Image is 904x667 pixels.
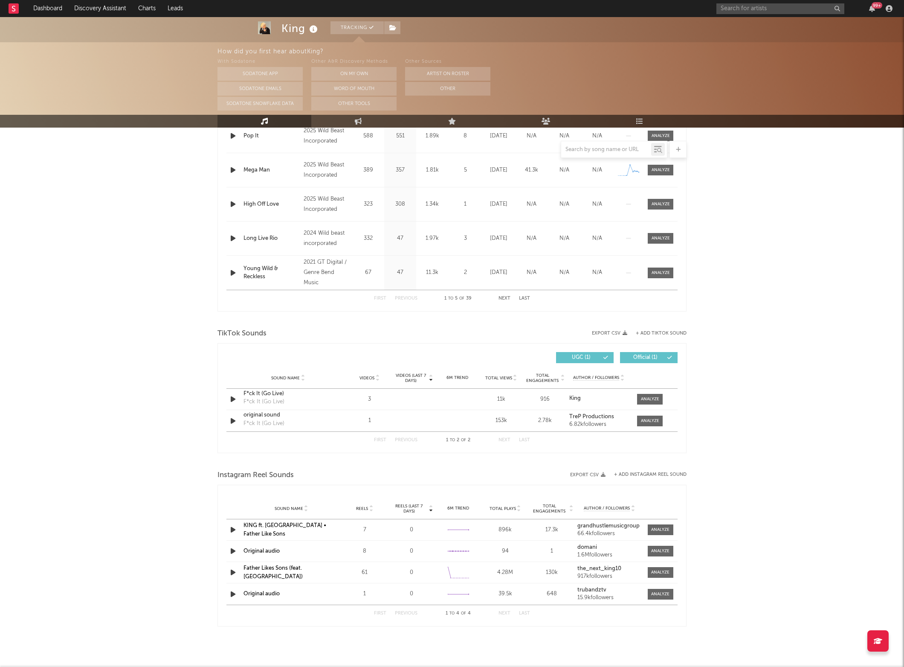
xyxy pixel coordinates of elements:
[437,505,480,512] div: 6M Trend
[577,566,641,572] a: the_next_king10
[435,609,481,619] div: 1 4 4
[577,595,641,601] div: 15.9k followers
[584,506,630,511] span: Author / Followers
[450,166,480,175] div: 5
[716,3,844,14] input: Search for artists
[519,296,530,301] button: Last
[435,294,481,304] div: 1 5 39
[570,472,606,478] button: Export CSV
[395,438,417,443] button: Previous
[243,200,299,209] a: High Off Love
[583,132,611,140] div: N/A
[449,612,455,615] span: to
[311,97,397,111] button: Other Tools
[614,472,687,477] button: + Add Instagram Reel Sound
[243,419,284,428] div: F*ck It (Go Live)
[636,331,687,336] button: + Add TikTok Sound
[461,438,466,442] span: of
[386,200,414,209] div: 308
[343,547,386,556] div: 8
[275,506,303,511] span: Sound Name
[569,414,614,419] strong: TreP Productions
[354,234,382,243] div: 332
[531,547,574,556] div: 1
[583,166,611,175] div: N/A
[484,268,513,277] div: [DATE]
[577,523,640,529] strong: grandhustlemusicgroup
[627,331,687,336] button: + Add TikTok Sound
[243,132,299,140] a: Pop It
[490,506,516,511] span: Total Plays
[343,590,386,598] div: 1
[569,422,629,428] div: 6.82k followers
[481,417,521,425] div: 153k
[517,166,546,175] div: 41.3k
[531,568,574,577] div: 130k
[531,590,574,598] div: 648
[577,545,641,550] a: domani
[531,526,574,534] div: 17.3k
[395,611,417,616] button: Previous
[418,166,446,175] div: 1.81k
[448,297,453,300] span: to
[390,590,433,598] div: 0
[374,438,386,443] button: First
[577,587,641,593] a: trubandztv
[498,438,510,443] button: Next
[271,376,300,381] span: Sound Name
[304,257,350,288] div: 2021 GT Digital / Genre Bend Music
[583,200,611,209] div: N/A
[405,67,490,81] button: Artist on Roster
[390,547,433,556] div: 0
[484,132,513,140] div: [DATE]
[550,200,579,209] div: N/A
[569,396,629,402] a: King
[620,352,678,363] button: Official(1)
[281,21,320,35] div: King
[435,435,481,446] div: 1 2 2
[577,574,641,580] div: 917k followers
[450,132,480,140] div: 8
[395,296,417,301] button: Previous
[217,82,303,96] button: Sodatone Emails
[350,417,389,425] div: 1
[418,268,446,277] div: 11.3k
[243,591,280,597] a: Original audio
[562,355,601,360] span: UGC ( 1 )
[330,21,384,34] button: Tracking
[217,57,303,67] div: With Sodatone
[583,268,611,277] div: N/A
[450,438,455,442] span: to
[304,160,350,181] div: 2025 Wild Beast Incorporated
[517,132,546,140] div: N/A
[577,587,606,593] strong: trubandztv
[577,566,621,571] strong: the_next_king10
[498,611,510,616] button: Next
[243,411,333,419] a: original sound
[350,395,389,404] div: 3
[243,265,299,281] a: Young Wild & Reckless
[531,504,568,514] span: Total Engagements
[626,355,665,360] span: Official ( 1 )
[517,268,546,277] div: N/A
[869,5,875,12] button: 99+
[450,234,480,243] div: 3
[583,234,611,243] div: N/A
[359,376,374,381] span: Videos
[217,67,303,81] button: Sodatone App
[484,547,527,556] div: 94
[386,234,414,243] div: 47
[354,268,382,277] div: 67
[525,395,565,404] div: 916
[386,268,414,277] div: 47
[386,132,414,140] div: 551
[354,132,382,140] div: 588
[438,375,477,381] div: 6M Trend
[592,331,627,336] button: Export CSV
[243,166,299,175] a: Mega Man
[243,398,284,406] div: F*ck It (Go Live)
[484,234,513,243] div: [DATE]
[484,590,527,598] div: 39.5k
